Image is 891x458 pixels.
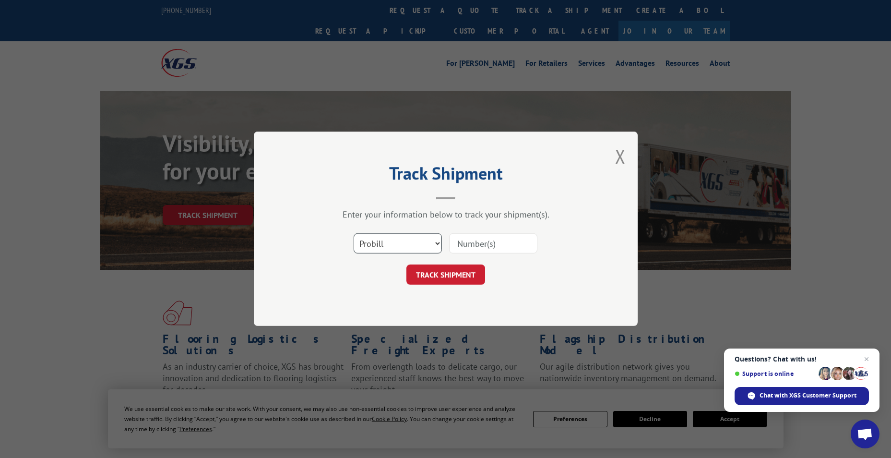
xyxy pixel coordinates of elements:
[302,209,590,220] div: Enter your information below to track your shipment(s).
[735,387,869,405] div: Chat with XGS Customer Support
[851,420,879,448] div: Open chat
[735,355,869,363] span: Questions? Chat with us!
[861,353,872,365] span: Close chat
[302,167,590,185] h2: Track Shipment
[615,144,626,169] button: Close modal
[760,391,856,400] span: Chat with XGS Customer Support
[735,370,815,377] span: Support is online
[406,265,485,285] button: TRACK SHIPMENT
[449,234,537,254] input: Number(s)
